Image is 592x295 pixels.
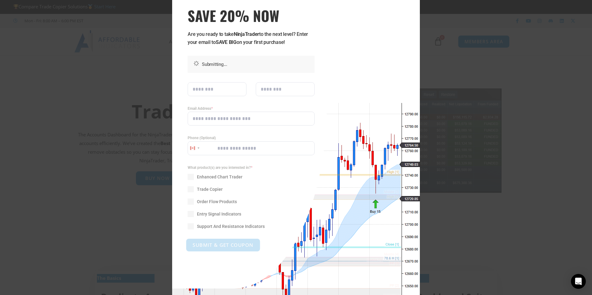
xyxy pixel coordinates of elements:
[216,39,237,45] strong: SAVE BIG
[188,7,315,24] span: SAVE 20% NOW
[188,30,315,46] p: Are you ready to take to the next level? Enter your email to on your first purchase!
[202,60,311,68] p: Submitting...
[571,274,586,289] div: Open Intercom Messenger
[234,31,259,37] strong: NinjaTrader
